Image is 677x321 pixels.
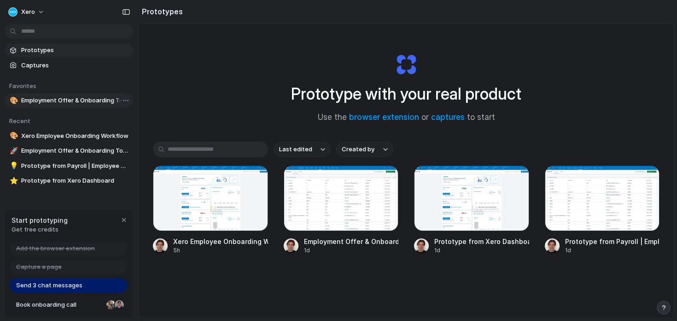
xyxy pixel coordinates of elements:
[349,113,419,122] a: browser extension
[10,146,16,156] div: 🚀
[5,174,134,188] a: ⭐Prototype from Xero Dashboard
[21,46,130,55] span: Prototypes
[21,61,130,70] span: Captures
[8,96,18,105] button: 🎨
[5,159,134,173] a: 💡Prototype from Payroll | Employee Management
[336,142,393,157] button: Created by
[9,117,30,125] span: Recent
[8,131,18,141] button: 🎨
[21,131,130,141] span: Xero Employee Onboarding Workflow
[10,160,16,171] div: 💡
[565,246,660,255] div: 1d
[10,95,16,106] div: 🎨
[545,166,660,255] a: Prototype from Payroll | Employee ManagementPrototype from Payroll | Employee Management1d
[8,161,18,171] button: 💡
[434,246,529,255] div: 1d
[21,7,35,17] span: Xero
[5,144,134,158] a: 🚀Employment Offer & Onboarding Tools
[173,246,268,255] div: 5h
[16,281,82,290] span: Send 3 chat messages
[114,299,125,310] div: Christian Iacullo
[8,146,18,155] button: 🚀
[318,112,495,124] span: Use the or to start
[10,297,128,312] a: Book onboarding call
[153,166,268,255] a: Xero Employee Onboarding WorkflowXero Employee Onboarding Workflow5h
[138,6,183,17] h2: Prototypes
[21,176,130,185] span: Prototype from Xero Dashboard
[21,146,130,155] span: Employment Offer & Onboarding Tools
[565,237,660,246] div: Prototype from Payroll | Employee Management
[5,43,134,57] a: Prototypes
[105,299,117,310] div: Nicole Kubica
[304,246,399,255] div: 1d
[414,166,529,255] a: Prototype from Xero DashboardPrototype from Xero Dashboard1d
[16,262,62,272] span: Capture a page
[21,161,130,171] span: Prototype from Payroll | Employee Management
[16,300,103,309] span: Book onboarding call
[434,237,529,246] div: Prototype from Xero Dashboard
[279,145,312,154] span: Last edited
[8,176,18,185] button: ⭐
[5,129,134,143] a: 🎨Xero Employee Onboarding Workflow
[16,244,95,253] span: Add the browser extension
[9,82,36,89] span: Favorites
[10,131,16,141] div: 🎨
[12,215,68,225] span: Start prototyping
[10,176,16,186] div: ⭐
[304,237,399,246] div: Employment Offer & Onboarding Tools
[173,237,268,246] div: Xero Employee Onboarding Workflow
[342,145,374,154] span: Created by
[284,166,399,255] a: Employment Offer & Onboarding ToolsEmployment Offer & Onboarding Tools1d
[5,59,134,72] a: Captures
[12,225,68,234] span: Get free credits
[291,82,521,106] h1: Prototype with your real product
[431,113,465,122] a: captures
[21,96,130,105] span: Employment Offer & Onboarding Tools
[5,5,49,19] button: Xero
[5,94,134,107] a: 🎨Employment Offer & Onboarding Tools
[274,142,331,157] button: Last edited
